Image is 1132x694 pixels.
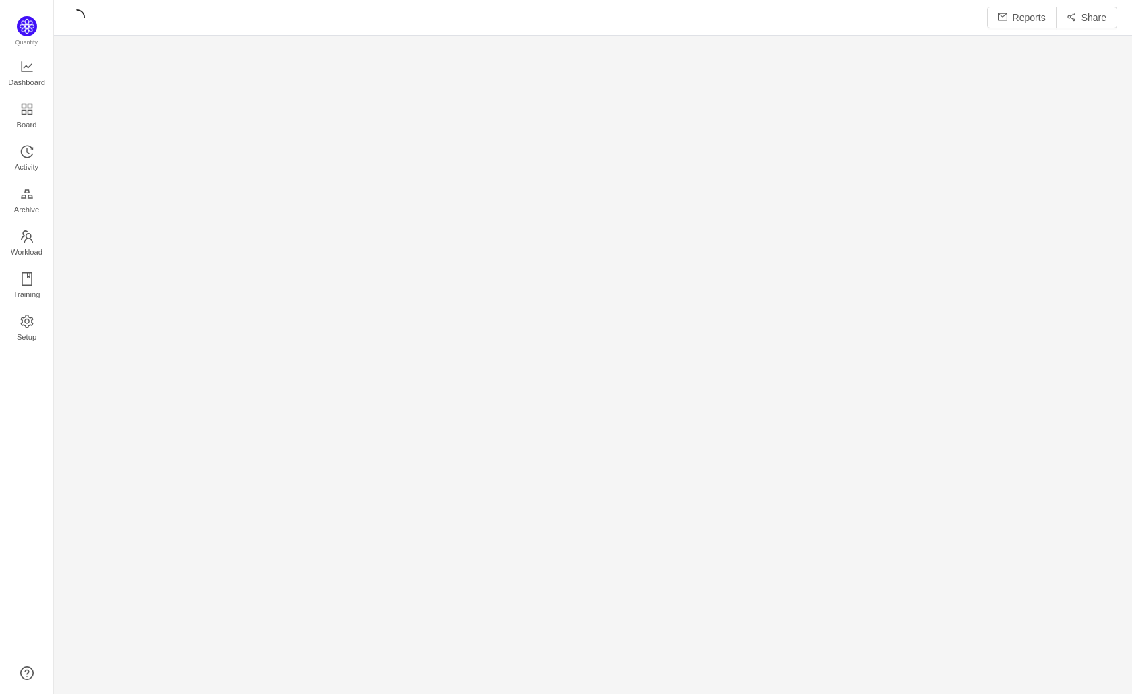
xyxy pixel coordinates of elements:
[20,187,34,201] i: icon: gold
[20,103,34,130] a: Board
[1056,7,1117,28] button: icon: share-altShare
[13,281,40,308] span: Training
[20,315,34,342] a: Setup
[17,111,37,138] span: Board
[20,315,34,328] i: icon: setting
[15,39,38,46] span: Quantify
[8,69,45,96] span: Dashboard
[17,16,37,36] img: Quantify
[20,145,34,158] i: icon: history
[14,196,39,223] span: Archive
[20,272,34,286] i: icon: book
[20,666,34,680] a: icon: question-circle
[20,146,34,172] a: Activity
[69,9,85,26] i: icon: loading
[20,61,34,88] a: Dashboard
[11,239,42,265] span: Workload
[20,102,34,116] i: icon: appstore
[20,60,34,73] i: icon: line-chart
[20,230,34,257] a: Workload
[17,323,36,350] span: Setup
[15,154,38,181] span: Activity
[20,273,34,300] a: Training
[20,230,34,243] i: icon: team
[20,188,34,215] a: Archive
[987,7,1057,28] button: icon: mailReports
